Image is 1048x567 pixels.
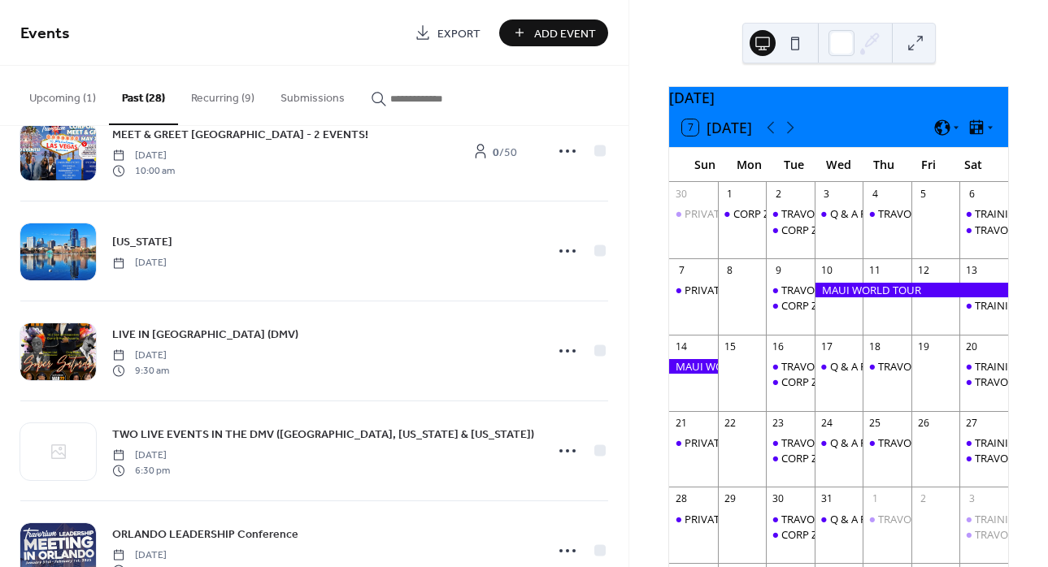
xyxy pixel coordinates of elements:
[781,283,897,297] div: TRAVORIUM OVERVIEW
[766,283,815,297] div: TRAVORIUM OVERVIEW
[16,66,109,123] button: Upcoming (1)
[112,525,298,543] a: ORLANDO LEADERSHIP Conference
[868,340,882,353] div: 18
[685,206,796,221] div: PRIVATE Team Training
[815,435,863,450] div: Q & A PLUS UPDATES & TRAINING
[112,232,172,251] a: [US_STATE]
[766,223,815,237] div: CORP ZOOM
[781,435,897,450] div: TRAVORIUM OVERVIEW
[499,19,608,46] button: Add Event
[669,87,1008,108] div: [DATE]
[733,206,828,221] div: CORP Zoom w/CEO
[724,263,737,277] div: 8
[959,298,1008,313] div: TRAINING
[724,340,737,353] div: 15
[959,223,1008,237] div: TRAVORIUM OVERVIEW W/LIVE TESTIMONIALS
[959,435,1008,450] div: TRAINING
[781,206,897,221] div: TRAVORIUM OVERVIEW
[878,512,994,526] div: TRAVORIUM OVERVIEW
[863,435,911,450] div: TRAVORIUM OVERVIEW
[917,187,931,201] div: 5
[830,435,998,450] div: Q & A PLUS UPDATES & TRAINING
[112,425,534,444] a: TWO LIVE EVENTS IN THE DMV ([GEOGRAPHIC_DATA], [US_STATE] & [US_STATE])
[112,327,298,344] span: LIVE IN [GEOGRAPHIC_DATA] (DMV)
[718,206,767,221] div: CORP Zoom w/CEO
[685,512,796,526] div: PRIVATE Team Training
[493,141,499,163] b: 0
[534,25,596,42] span: Add Event
[772,148,816,181] div: Tue
[781,298,844,313] div: CORP ZOOM
[682,148,727,181] div: Sun
[781,512,897,526] div: TRAVORIUM OVERVIEW
[820,492,834,506] div: 31
[781,359,897,374] div: TRAVORIUM OVERVIEW
[766,527,815,542] div: CORP ZOOM
[878,206,994,221] div: TRAVORIUM OVERVIEW
[772,263,785,277] div: 9
[781,451,844,465] div: CORP ZOOM
[965,187,979,201] div: 6
[112,448,170,463] span: [DATE]
[917,263,931,277] div: 12
[112,127,368,144] span: MEET & GREET [GEOGRAPHIC_DATA] - 2 EVENTS!
[675,263,689,277] div: 7
[669,206,718,221] div: PRIVATE Team Training
[669,435,718,450] div: PRIVATE Team Training
[815,512,863,526] div: Q & A PLUS UPDATES & TRAINING
[975,206,1024,221] div: TRAINING
[868,187,882,201] div: 4
[675,492,689,506] div: 28
[20,18,70,50] span: Events
[437,25,481,42] span: Export
[772,187,785,201] div: 2
[863,512,911,526] div: TRAVORIUM OVERVIEW
[493,144,517,161] span: / 50
[724,492,737,506] div: 29
[675,340,689,353] div: 14
[109,66,178,125] button: Past (28)
[112,325,298,344] a: LIVE IN [GEOGRAPHIC_DATA] (DMV)
[906,148,950,181] div: Fri
[675,187,689,201] div: 30
[959,512,1008,526] div: TRAINING
[772,340,785,353] div: 16
[669,512,718,526] div: PRIVATE Team Training
[965,492,979,506] div: 3
[863,359,911,374] div: TRAVORIUM OVERVIEW
[178,66,267,123] button: Recurring (9)
[965,416,979,430] div: 27
[830,512,998,526] div: Q & A PLUS UPDATES & TRAINING
[863,206,911,221] div: TRAVORIUM OVERVIEW
[112,363,169,378] span: 9:30 am
[868,263,882,277] div: 11
[917,340,931,353] div: 19
[724,416,737,430] div: 22
[766,206,815,221] div: TRAVORIUM OVERVIEW
[878,359,994,374] div: TRAVORIUM OVERVIEW
[669,283,718,297] div: PRIVATE Team Training
[950,148,995,181] div: Sat
[454,138,535,165] a: 0/50
[112,426,534,444] span: TWO LIVE EVENTS IN THE DMV ([GEOGRAPHIC_DATA], [US_STATE] & [US_STATE])
[781,374,844,389] div: CORP ZOOM
[830,359,998,374] div: Q & A PLUS UPDATES & TRAINING
[766,298,815,313] div: CORP ZOOM
[112,256,167,271] span: [DATE]
[766,374,815,389] div: CORP ZOOM
[975,298,1024,313] div: TRAINING
[815,206,863,221] div: Q & A PLUS UPDATES & TRAINING
[772,416,785,430] div: 23
[959,527,1008,542] div: TRAVORIUM OVERVIEW W/LIVE TESTIMONIALS
[917,416,931,430] div: 26
[112,125,368,144] a: MEET & GREET [GEOGRAPHIC_DATA] - 2 EVENTS!
[267,66,358,123] button: Submissions
[959,359,1008,374] div: TRAINING
[820,416,834,430] div: 24
[112,463,170,478] span: 6:30 pm
[975,435,1024,450] div: TRAINING
[112,348,169,363] span: [DATE]
[959,374,1008,389] div: TRAVORIUM OVERVIEW W/LIVE TESTIMONIALS
[965,263,979,277] div: 13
